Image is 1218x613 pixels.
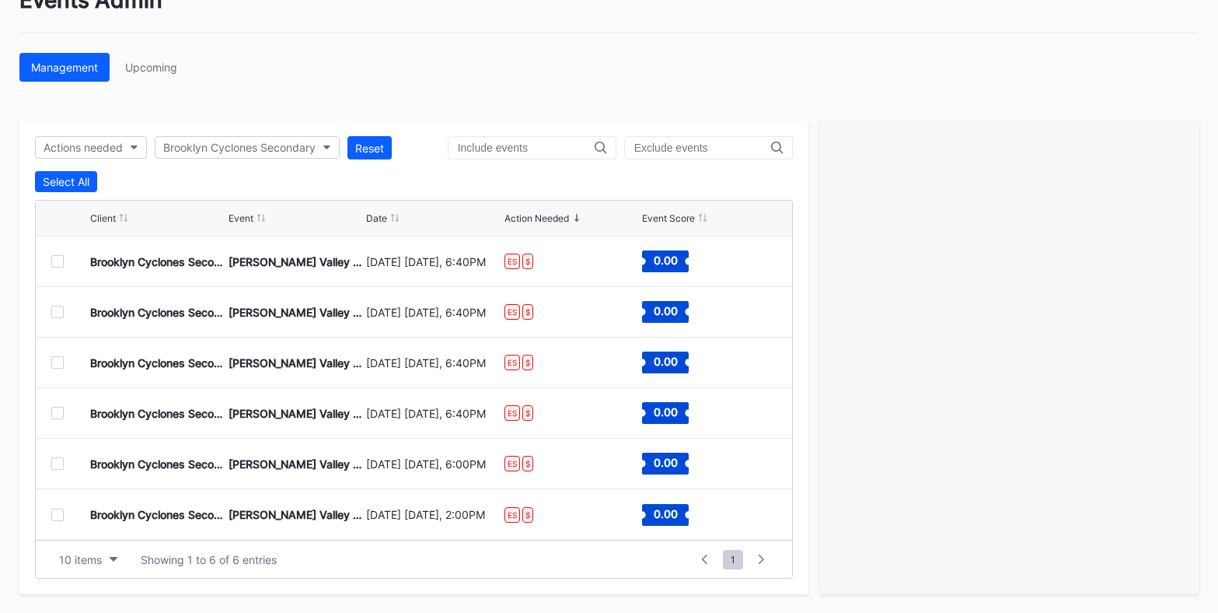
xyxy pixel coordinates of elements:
div: [PERSON_NAME] Valley Renegades at [GEOGRAPHIC_DATA] Cyclones [229,407,363,420]
div: [PERSON_NAME] Valley Renegades at [GEOGRAPHIC_DATA] Cyclones [229,457,363,471]
button: 10 items [51,549,125,570]
text: 0.00 [654,506,678,520]
text: 0.00 [654,254,678,267]
div: $ [522,355,533,370]
div: Brooklyn Cyclones Secondary [90,356,225,370]
div: [DATE] [DATE], 6:40PM [366,356,501,370]
div: $ [522,456,533,471]
button: Actions needed [35,136,147,159]
div: [DATE] [DATE], 6:40PM [366,407,501,420]
input: Include events [458,142,595,154]
div: Showing 1 to 6 of 6 entries [141,553,277,566]
div: Date [366,212,387,224]
div: [PERSON_NAME] Valley Renegades at [GEOGRAPHIC_DATA] Cyclones [229,356,363,370]
div: ES [504,456,520,471]
div: Brooklyn Cyclones Secondary [90,457,225,471]
div: Upcoming [125,61,177,74]
div: [DATE] [DATE], 6:00PM [366,457,501,471]
div: [DATE] [DATE], 6:40PM [366,255,501,268]
div: Brooklyn Cyclones Secondary [90,508,225,521]
text: 0.00 [654,405,678,419]
div: Actions needed [44,141,123,154]
div: Client [90,212,116,224]
div: ES [504,507,520,523]
div: $ [522,254,533,269]
div: Event [229,212,253,224]
div: Select All [43,175,89,188]
div: Management [31,61,98,74]
text: 0.00 [654,456,678,469]
div: Event Score [642,212,695,224]
div: $ [522,405,533,421]
div: ES [504,304,520,320]
button: Brooklyn Cyclones Secondary [155,136,340,159]
div: 10 items [59,553,102,566]
div: [DATE] [DATE], 6:40PM [366,306,501,319]
button: Select All [35,171,97,192]
text: 0.00 [654,304,678,317]
div: Reset [355,142,384,155]
div: $ [522,304,533,320]
div: $ [522,507,533,523]
span: 1 [723,550,743,569]
div: Action Needed [504,212,569,224]
div: Brooklyn Cyclones Secondary [90,306,225,319]
div: ES [504,254,520,269]
div: Brooklyn Cyclones Secondary [90,407,225,420]
div: ES [504,355,520,370]
div: [PERSON_NAME] Valley Renegades at [GEOGRAPHIC_DATA] Cyclones [229,255,363,268]
button: Upcoming [113,53,189,82]
div: Brooklyn Cyclones Secondary [90,255,225,268]
button: Management [19,53,110,82]
text: 0.00 [654,355,678,368]
div: [PERSON_NAME] Valley Renegades at [GEOGRAPHIC_DATA] Cyclones [229,508,363,521]
div: ES [504,405,520,421]
div: Brooklyn Cyclones Secondary [163,141,316,154]
button: Reset [347,136,392,159]
div: [PERSON_NAME] Valley Renegades at [GEOGRAPHIC_DATA] Cyclones [229,306,363,319]
input: Exclude events [634,142,771,154]
div: [DATE] [DATE], 2:00PM [366,508,501,521]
